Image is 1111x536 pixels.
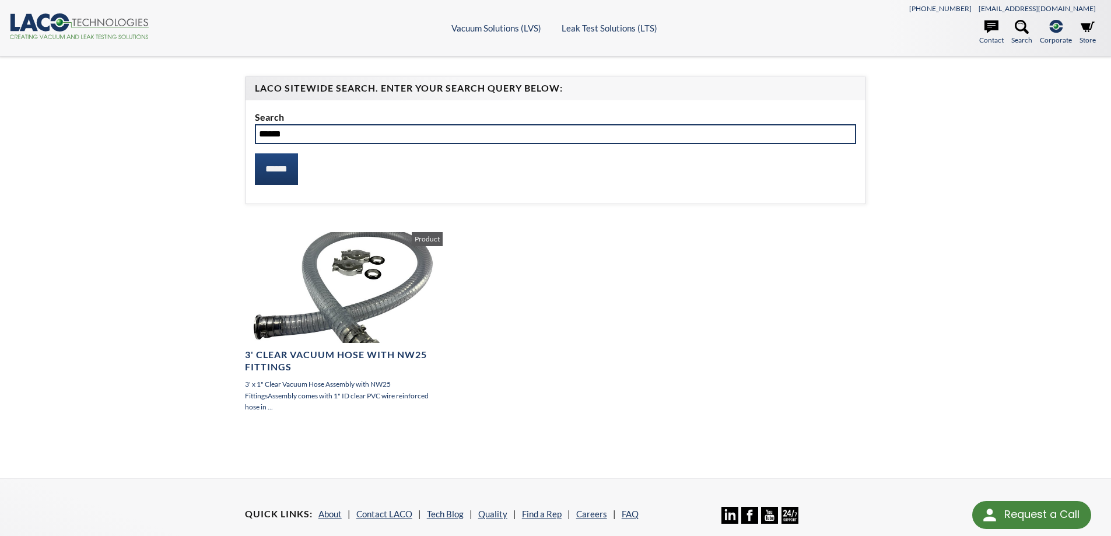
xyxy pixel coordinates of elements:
a: Contact LACO [356,509,412,519]
a: About [318,509,342,519]
a: Quality [478,509,507,519]
a: Search [1011,20,1032,45]
a: Tech Blog [427,509,464,519]
a: Leak Test Solutions (LTS) [562,23,657,33]
label: Search [255,110,857,125]
h4: LACO Sitewide Search. Enter your Search Query Below: [255,82,857,94]
div: Request a Call [972,501,1091,529]
a: [EMAIL_ADDRESS][DOMAIN_NAME] [979,4,1096,13]
a: Find a Rep [522,509,562,519]
a: 24/7 Support [781,515,798,526]
p: 3' x 1" Clear Vacuum Hose Assembly with NW25 FittingsAssembly comes with 1" ID clear PVC wire rei... [245,379,443,412]
a: 3' Clear Vacuum Hose with NW25 Fittings 3' x 1" Clear Vacuum Hose Assembly with NW25 FittingsAsse... [245,232,443,412]
img: round button [980,506,999,524]
a: Careers [576,509,607,519]
a: [PHONE_NUMBER] [909,4,972,13]
div: Request a Call [1004,501,1080,528]
h4: 3' Clear Vacuum Hose with NW25 Fittings [245,349,443,373]
a: Vacuum Solutions (LVS) [451,23,541,33]
a: Contact [979,20,1004,45]
a: FAQ [622,509,639,519]
span: Corporate [1040,34,1072,45]
span: Product [412,232,443,246]
a: Store [1080,20,1096,45]
h4: Quick Links [245,508,313,520]
img: 24/7 Support Icon [781,507,798,524]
